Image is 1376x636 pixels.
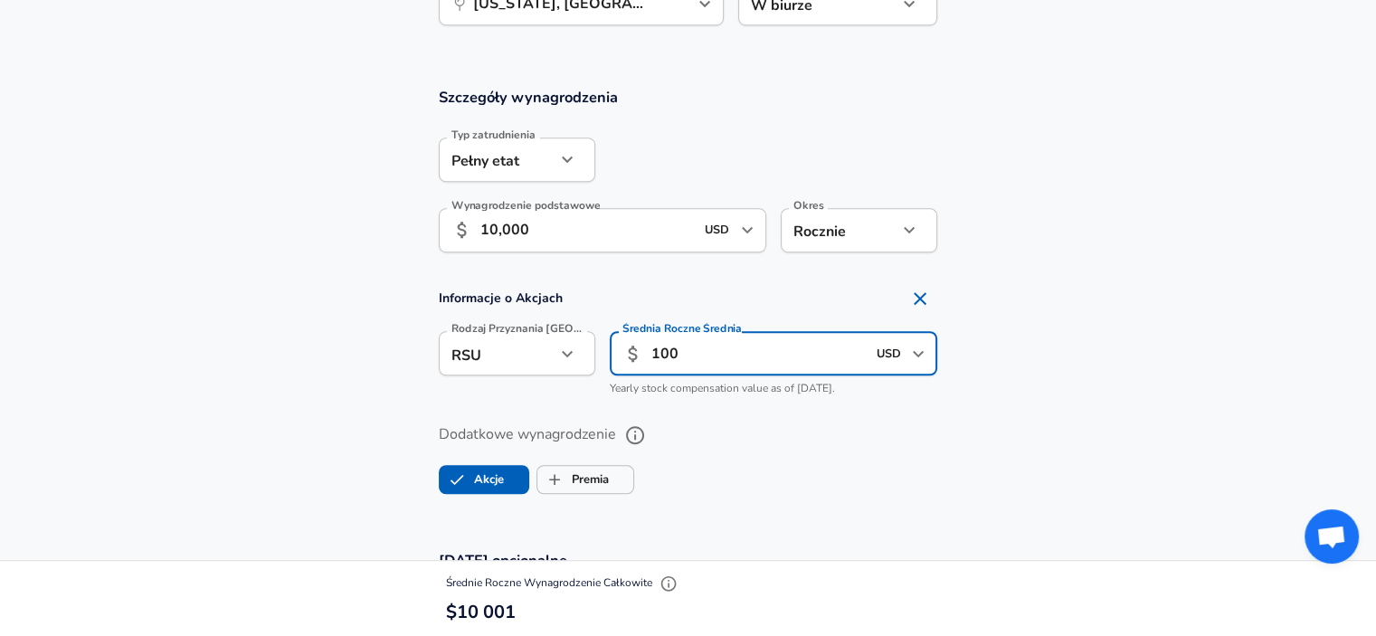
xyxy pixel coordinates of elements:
[451,129,535,140] label: Typ zatrudnienia
[439,420,938,451] label: Dodatkowe wynagrodzenie
[439,465,529,494] button: AkcjeAkcje
[610,381,835,395] span: Yearly stock compensation value as of [DATE].
[440,462,474,497] span: Akcje
[664,321,701,337] span: Roczne
[440,462,504,497] label: Akcje
[902,280,938,317] button: Remove Section
[439,138,555,182] div: Pełny etat
[655,570,682,597] button: Wyjaśnij Wynagrodzenie Całkowite
[651,331,866,375] input: 40,000
[793,200,824,211] label: Okres
[781,208,897,252] div: Rocznie
[906,341,931,366] button: Open
[699,216,735,244] input: USD
[451,200,601,211] label: Wynagrodzenie podstawowe
[457,600,516,624] span: 10 001
[446,575,682,590] span: Średnie Roczne Wynagrodzenie Całkowite
[439,550,938,571] h3: [DATE] opcjonalne
[620,420,650,451] button: help
[451,323,586,334] label: Rodzaj Przyznania [GEOGRAPHIC_DATA]
[735,217,760,242] button: Open
[446,600,457,624] span: $
[537,462,609,497] label: Premia
[439,331,555,375] div: RSU
[622,323,742,334] label: Średnia Średnia
[480,208,695,252] input: 100,000
[537,462,572,497] span: Premia
[870,339,906,367] input: USD
[439,280,938,317] h4: Informacje o Akcjach
[1305,509,1359,564] div: Otwarty czat
[439,87,938,108] h3: Szczegóły wynagrodzenia
[536,465,634,494] button: PremiaPremia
